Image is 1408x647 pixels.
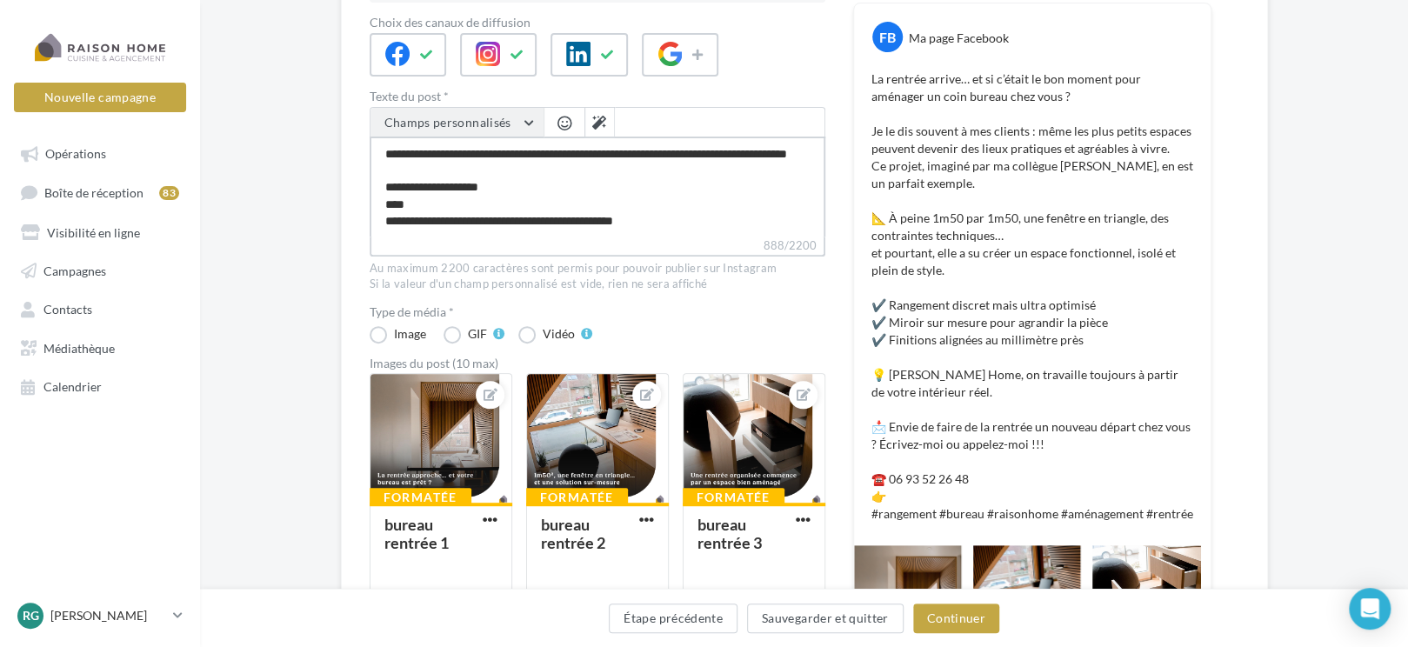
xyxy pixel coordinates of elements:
span: Rg [23,607,39,624]
label: 888/2200 [370,237,825,257]
div: bureau rentrée 3 [697,515,762,552]
div: bureau rentrée 1 [384,515,449,552]
a: Contacts [10,292,190,323]
p: La rentrée arrive… et si c’était le bon moment pour aménager un coin bureau chez vous ? Je le dis... [871,70,1193,523]
span: Contacts [43,302,92,317]
span: Campagnes [43,263,106,277]
button: Sauvegarder et quitter [747,604,904,633]
div: Formatée [370,488,471,507]
div: Au maximum 2200 caractères sont permis pour pouvoir publier sur Instagram [370,261,825,277]
span: Champs personnalisés [384,115,511,130]
div: Ma page Facebook [909,30,1009,47]
div: Image [394,328,426,340]
div: Images du post (10 max) [370,357,825,370]
button: Continuer [913,604,999,633]
a: Médiathèque [10,331,190,363]
div: FB [872,22,903,52]
span: Visibilité en ligne [47,224,140,239]
label: Texte du post * [370,90,825,103]
div: Vidéo [543,328,575,340]
button: Étape précédente [609,604,737,633]
div: Open Intercom Messenger [1349,588,1391,630]
button: Nouvelle campagne [14,83,186,112]
label: Choix des canaux de diffusion [370,17,825,29]
a: Campagnes [10,254,190,285]
div: Si la valeur d'un champ personnalisé est vide, rien ne sera affiché [370,277,825,292]
span: Médiathèque [43,340,115,355]
a: Calendrier [10,370,190,401]
div: Formatée [526,488,628,507]
div: Formatée [683,488,784,507]
div: 83 [159,186,179,200]
button: Champs personnalisés [370,108,544,137]
div: GIF [468,328,487,340]
a: Visibilité en ligne [10,216,190,247]
span: Opérations [45,146,106,161]
p: [PERSON_NAME] [50,607,166,624]
span: Calendrier [43,379,102,394]
div: bureau rentrée 2 [541,515,605,552]
span: Boîte de réception [44,185,143,200]
a: Boîte de réception83 [10,176,190,208]
label: Type de média * [370,306,825,318]
a: Opérations [10,137,190,169]
a: Rg [PERSON_NAME] [14,599,186,632]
